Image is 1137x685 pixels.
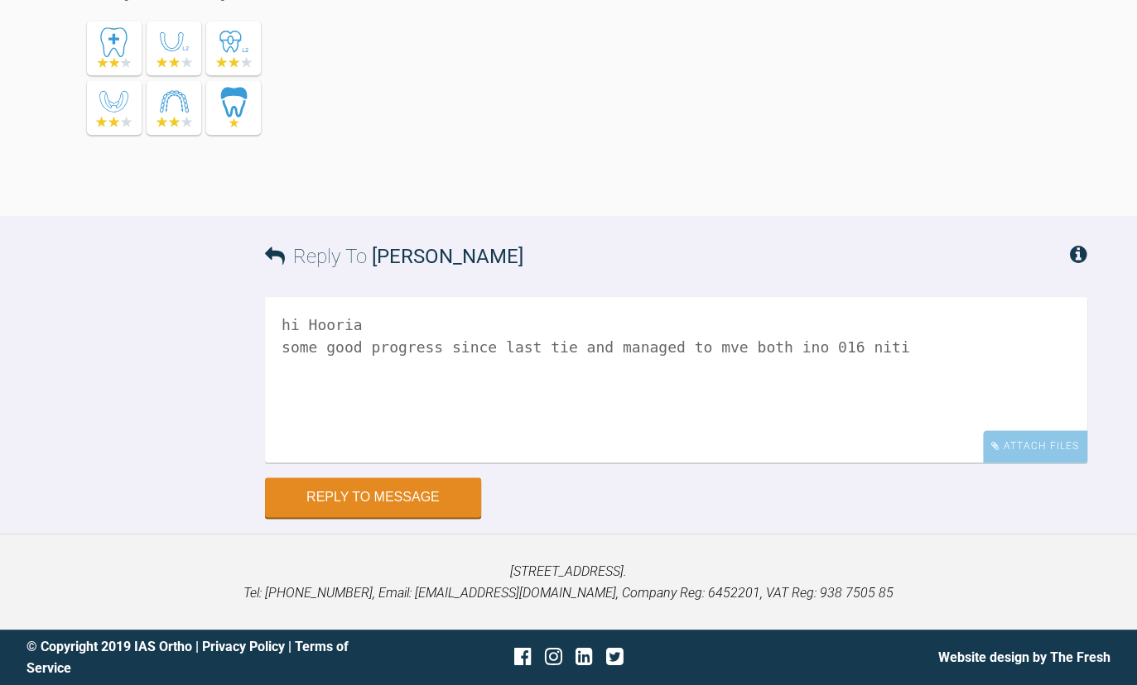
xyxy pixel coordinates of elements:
[983,430,1087,462] div: Attach Files
[938,649,1111,665] a: Website design by The Fresh
[202,639,285,654] a: Privacy Policy
[265,477,481,517] button: Reply to Message
[26,639,349,676] a: Terms of Service
[265,241,523,272] h3: Reply To
[26,636,388,678] div: © Copyright 2019 IAS Ortho | |
[26,561,1111,603] p: [STREET_ADDRESS]. Tel: [PHONE_NUMBER], Email: [EMAIL_ADDRESS][DOMAIN_NAME], Company Reg: 6452201,...
[372,245,523,268] span: [PERSON_NAME]
[265,297,1087,462] textarea: hi Hooria some good progress since last tie and managed to mve both ino 016 niti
